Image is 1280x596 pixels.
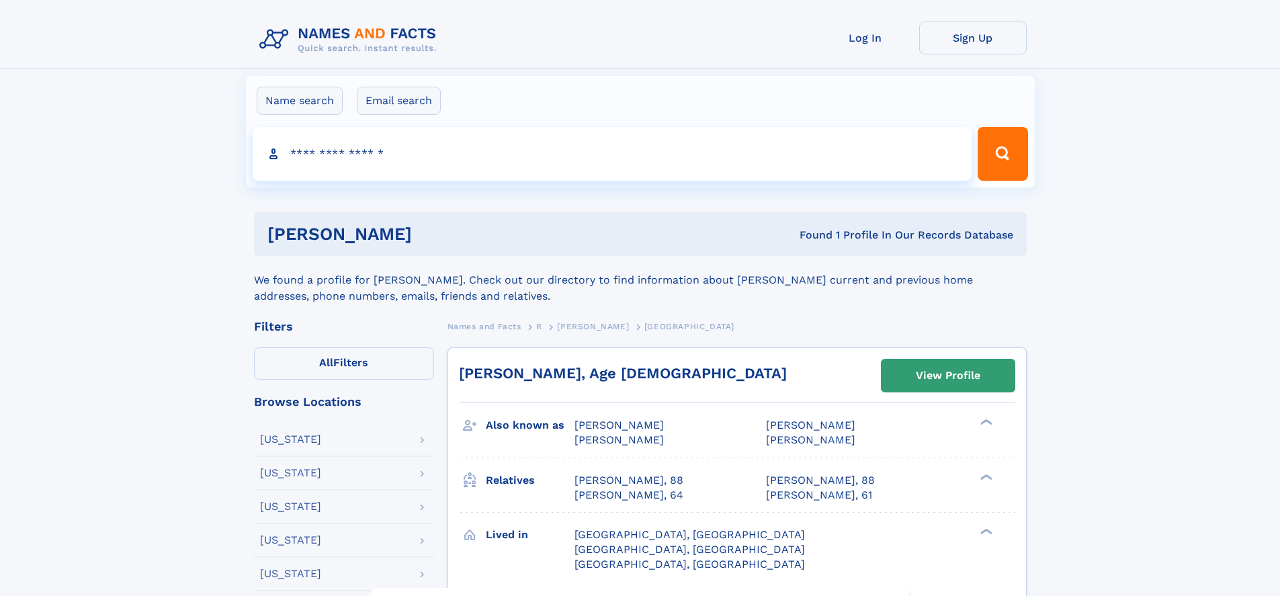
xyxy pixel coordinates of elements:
[253,127,972,181] input: search input
[644,322,734,331] span: [GEOGRAPHIC_DATA]
[486,523,574,546] h3: Lived in
[260,434,321,445] div: [US_STATE]
[766,433,855,446] span: [PERSON_NAME]
[766,419,855,431] span: [PERSON_NAME]
[254,256,1027,304] div: We found a profile for [PERSON_NAME]. Check out our directory to find information about [PERSON_N...
[557,322,629,331] span: [PERSON_NAME]
[977,472,993,481] div: ❯
[977,527,993,536] div: ❯
[536,322,542,331] span: R
[919,22,1027,54] a: Sign Up
[812,22,919,54] a: Log In
[978,127,1027,181] button: Search Button
[574,419,664,431] span: [PERSON_NAME]
[267,226,606,243] h1: [PERSON_NAME]
[357,87,441,115] label: Email search
[447,318,521,335] a: Names and Facts
[254,321,434,333] div: Filters
[260,501,321,512] div: [US_STATE]
[574,543,805,556] span: [GEOGRAPHIC_DATA], [GEOGRAPHIC_DATA]
[536,318,542,335] a: R
[766,473,875,488] a: [PERSON_NAME], 88
[319,356,333,369] span: All
[260,535,321,546] div: [US_STATE]
[254,396,434,408] div: Browse Locations
[916,360,980,391] div: View Profile
[977,418,993,427] div: ❯
[766,488,872,503] a: [PERSON_NAME], 61
[257,87,343,115] label: Name search
[254,347,434,380] label: Filters
[574,558,805,570] span: [GEOGRAPHIC_DATA], [GEOGRAPHIC_DATA]
[605,228,1013,243] div: Found 1 Profile In Our Records Database
[574,528,805,541] span: [GEOGRAPHIC_DATA], [GEOGRAPHIC_DATA]
[486,414,574,437] h3: Also known as
[574,433,664,446] span: [PERSON_NAME]
[260,468,321,478] div: [US_STATE]
[574,473,683,488] a: [PERSON_NAME], 88
[557,318,629,335] a: [PERSON_NAME]
[486,469,574,492] h3: Relatives
[459,365,787,382] a: [PERSON_NAME], Age [DEMOGRAPHIC_DATA]
[260,568,321,579] div: [US_STATE]
[254,22,447,58] img: Logo Names and Facts
[882,359,1015,392] a: View Profile
[574,488,683,503] a: [PERSON_NAME], 64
